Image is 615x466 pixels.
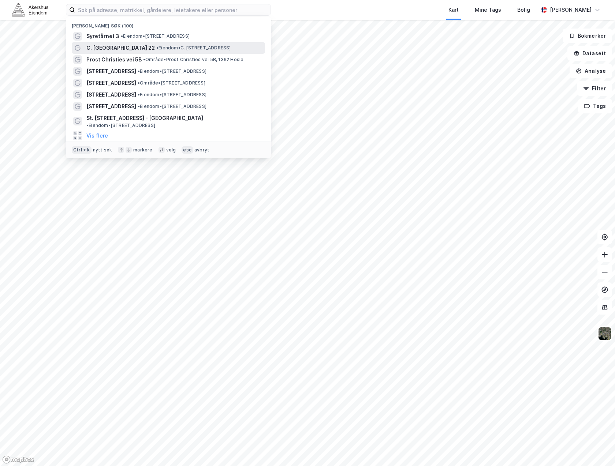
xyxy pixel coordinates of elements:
[550,5,592,14] div: [PERSON_NAME]
[143,57,145,62] span: •
[86,32,119,41] span: Syretårnet 3
[86,102,136,111] span: [STREET_ADDRESS]
[138,68,140,74] span: •
[578,431,615,466] div: Kontrollprogram for chat
[138,92,206,98] span: Eiendom • [STREET_ADDRESS]
[121,33,123,39] span: •
[133,147,152,153] div: markere
[2,455,34,464] a: Mapbox homepage
[143,57,243,63] span: Område • Prost Christies vei 5B, 1362 Hosle
[138,80,205,86] span: Område • [STREET_ADDRESS]
[72,146,92,154] div: Ctrl + k
[448,5,459,14] div: Kart
[570,64,612,78] button: Analyse
[86,44,155,52] span: C. [GEOGRAPHIC_DATA] 22
[86,123,155,128] span: Eiendom • [STREET_ADDRESS]
[166,147,176,153] div: velg
[86,55,142,64] span: Prost Christies vei 5B
[138,68,206,74] span: Eiendom • [STREET_ADDRESS]
[12,3,48,16] img: akershus-eiendom-logo.9091f326c980b4bce74ccdd9f866810c.svg
[475,5,501,14] div: Mine Tags
[138,104,140,109] span: •
[563,29,612,43] button: Bokmerker
[138,104,206,109] span: Eiendom • [STREET_ADDRESS]
[75,4,271,15] input: Søk på adresse, matrikkel, gårdeiere, leietakere eller personer
[567,46,612,61] button: Datasett
[86,67,136,76] span: [STREET_ADDRESS]
[138,80,140,86] span: •
[86,90,136,99] span: [STREET_ADDRESS]
[578,99,612,113] button: Tags
[156,45,159,50] span: •
[578,431,615,466] iframe: Chat Widget
[86,114,203,123] span: St. [STREET_ADDRESS] - [GEOGRAPHIC_DATA]
[156,45,231,51] span: Eiendom • C. [STREET_ADDRESS]
[121,33,190,39] span: Eiendom • [STREET_ADDRESS]
[86,123,89,128] span: •
[598,327,612,341] img: 9k=
[66,17,271,30] div: [PERSON_NAME] søk (100)
[194,147,209,153] div: avbryt
[138,92,140,97] span: •
[517,5,530,14] div: Bolig
[577,81,612,96] button: Filter
[86,79,136,87] span: [STREET_ADDRESS]
[182,146,193,154] div: esc
[86,131,108,140] button: Vis flere
[93,147,112,153] div: nytt søk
